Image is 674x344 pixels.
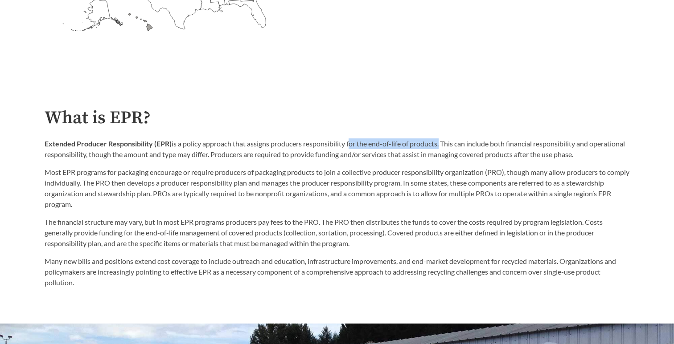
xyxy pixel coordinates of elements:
p: Most EPR programs for packaging encourage or require producers of packaging products to join a co... [45,167,629,210]
strong: Extended Producer Responsibility (EPR) [45,139,172,148]
p: is a policy approach that assigns producers responsibility for the end-of-life of products. This ... [45,138,629,160]
h2: What is EPR? [45,108,629,128]
p: Many new bills and positions extend cost coverage to include outreach and education, infrastructu... [45,256,629,288]
p: The financial structure may vary, but in most EPR programs producers pay fees to the PRO. The PRO... [45,217,629,249]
